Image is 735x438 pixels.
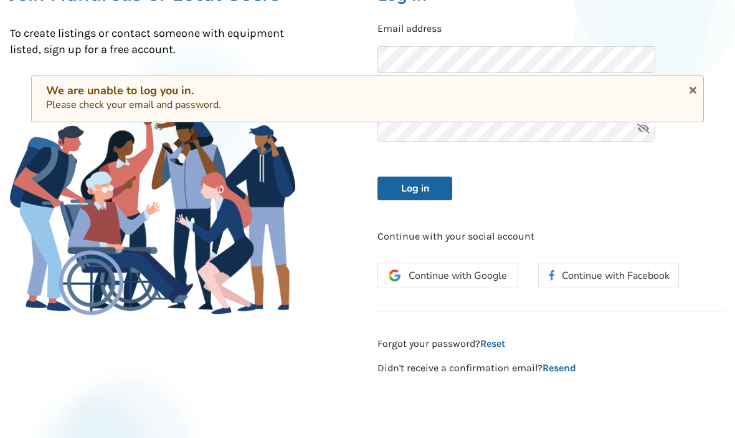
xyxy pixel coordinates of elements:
[10,100,295,315] img: Family Gathering
[377,22,725,36] p: Email address
[377,361,725,376] p: Didn't receive a confirmation email?
[46,84,689,112] div: Please check your email and password.
[389,270,401,281] img: Google Icon
[377,177,452,200] button: Log in
[409,271,507,281] span: Continue with Google
[46,84,689,98] div: We are unable to log you in.
[10,26,295,57] p: To create listings or contact someone with equipment listed, sign up for a free account.
[377,230,725,244] p: Continue with your social account
[480,338,505,349] a: Reset
[543,362,576,374] a: Resend
[538,263,679,288] button: Continue with Facebook
[377,337,725,351] p: Forgot your password?
[377,263,518,288] button: Continue with Google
